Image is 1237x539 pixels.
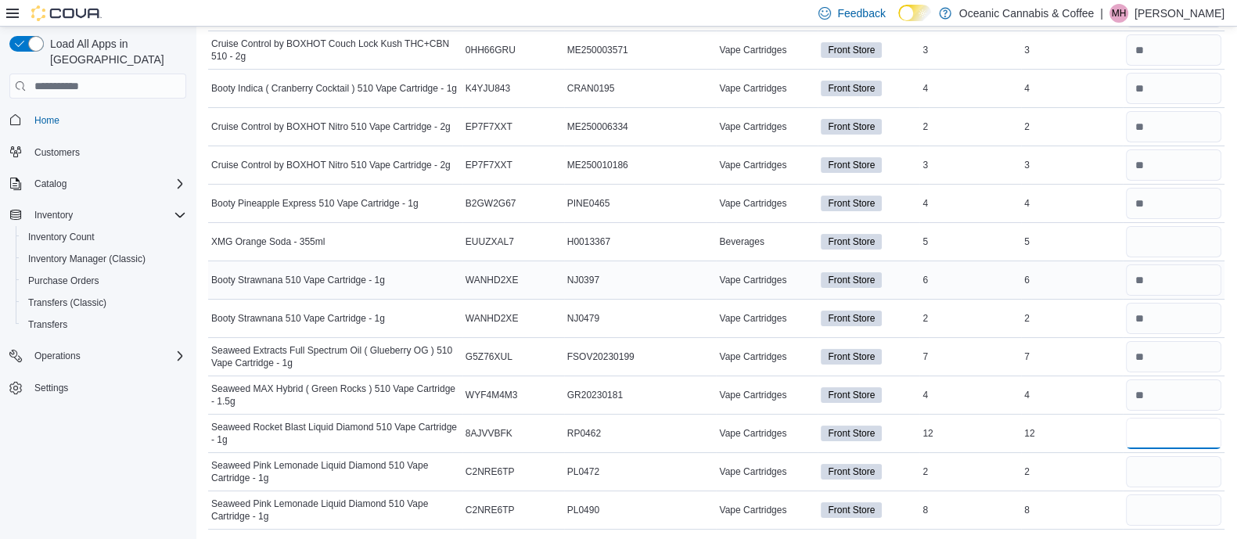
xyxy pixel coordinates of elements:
div: NJ0479 [564,309,717,328]
button: Inventory [28,206,79,225]
button: Transfers [16,314,192,336]
span: Catalog [34,178,67,190]
span: WANHD2XE [466,312,519,325]
span: Booty Pineapple Express 510 Vape Cartridge - 1g [211,197,419,210]
div: FSOV20230199 [564,347,717,366]
div: PINE0465 [564,194,717,213]
span: Front Store [828,273,875,287]
div: 8 [919,501,1021,519]
div: 3 [1021,156,1123,174]
span: Transfers [28,318,67,331]
div: CRAN0195 [564,79,717,98]
span: Vape Cartridges [719,465,786,478]
a: Home [28,111,66,130]
span: B2GW2G67 [466,197,516,210]
span: Front Store [821,42,882,58]
span: Cruise Control by BOXHOT Nitro 510 Vape Cartridge - 2g [211,120,451,133]
span: Vape Cartridges [719,312,786,325]
span: Inventory [34,209,73,221]
span: Beverages [719,235,764,248]
span: Front Store [821,349,882,365]
span: 0HH66GRU [466,44,516,56]
a: Settings [28,379,74,397]
span: Front Store [828,43,875,57]
button: Inventory [3,204,192,226]
span: Front Store [821,426,882,441]
span: Dark Mode [898,21,899,22]
p: | [1100,4,1103,23]
button: Home [3,108,192,131]
div: PL0490 [564,501,717,519]
span: Front Store [828,235,875,249]
span: Home [34,114,59,127]
span: Front Store [821,119,882,135]
button: Inventory Manager (Classic) [16,248,192,270]
div: 5 [919,232,1021,251]
a: Transfers [22,315,74,334]
span: Seaweed Extracts Full Spectrum Oil ( Glueberry OG ) 510 Vape Cartridge - 1g [211,344,459,369]
span: Vape Cartridges [719,120,786,133]
button: Catalog [3,173,192,195]
span: Cruise Control by BOXHOT Couch Lock Kush THC+CBN 510 - 2g [211,38,459,63]
div: NJ0397 [564,271,717,289]
span: Front Store [828,465,875,479]
span: Vape Cartridges [719,197,786,210]
div: 2 [919,117,1021,136]
a: Purchase Orders [22,271,106,290]
span: Customers [34,146,80,159]
button: Operations [3,345,192,367]
div: 12 [919,424,1021,443]
button: Catalog [28,174,73,193]
span: Customers [28,142,186,162]
span: Inventory Count [28,231,95,243]
span: Vape Cartridges [719,82,786,95]
span: WYF4M4M3 [466,389,518,401]
div: ME250006334 [564,117,717,136]
span: Seaweed Pink Lemonade Liquid Diamond 510 Vape Cartridge - 1g [211,498,459,523]
span: Front Store [828,426,875,440]
span: Vape Cartridges [719,44,786,56]
div: 2 [919,309,1021,328]
span: WANHD2XE [466,274,519,286]
nav: Complex example [9,102,186,440]
span: Inventory Manager (Classic) [22,250,186,268]
span: EP7F7XXT [466,159,512,171]
div: 12 [1021,424,1123,443]
span: Front Store [828,388,875,402]
span: Front Store [821,81,882,96]
span: Catalog [28,174,186,193]
span: Front Store [821,234,882,250]
span: Front Store [828,311,875,325]
div: 6 [919,271,1021,289]
span: Front Store [821,272,882,288]
span: Front Store [821,157,882,173]
span: EP7F7XXT [466,120,512,133]
div: PL0472 [564,462,717,481]
button: Operations [28,347,87,365]
span: Purchase Orders [28,275,99,287]
div: 2 [919,462,1021,481]
div: ME250010186 [564,156,717,174]
div: 5 [1021,232,1123,251]
div: GR20230181 [564,386,717,404]
div: RP0462 [564,424,717,443]
span: Front Store [828,120,875,134]
button: Settings [3,376,192,399]
div: 3 [919,41,1021,59]
span: Front Store [828,196,875,210]
span: K4YJU843 [466,82,510,95]
div: H0013367 [564,232,717,251]
div: 8 [1021,501,1123,519]
span: Cruise Control by BOXHOT Nitro 510 Vape Cartridge - 2g [211,159,451,171]
img: Cova [31,5,102,21]
span: Front Store [821,311,882,326]
span: Inventory [28,206,186,225]
span: Vape Cartridges [719,504,786,516]
span: Front Store [828,158,875,172]
span: Vape Cartridges [719,389,786,401]
span: Booty Strawnana 510 Vape Cartridge - 1g [211,274,385,286]
span: Front Store [828,503,875,517]
input: Dark Mode [898,5,931,21]
span: Feedback [837,5,885,21]
span: XMG Orange Soda - 355ml [211,235,325,248]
